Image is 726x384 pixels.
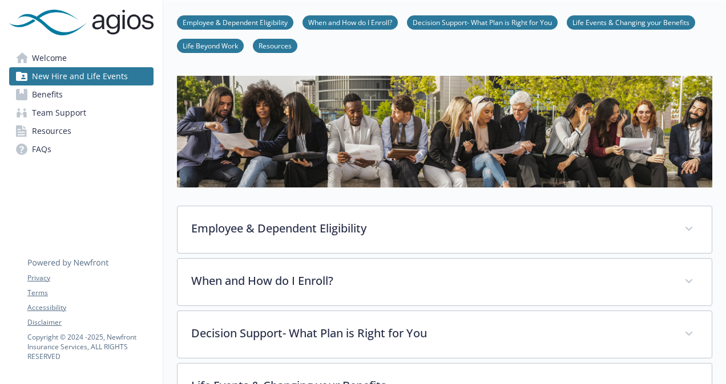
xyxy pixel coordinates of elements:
[9,85,154,104] a: Benefits
[32,67,128,85] span: New Hire and Life Events
[9,49,154,67] a: Welcome
[178,206,712,253] div: Employee & Dependent Eligibility
[32,85,63,104] span: Benefits
[9,122,154,140] a: Resources
[191,272,671,289] p: When and How do I Enroll?
[32,49,67,67] span: Welcome
[302,17,398,27] a: When and How do I Enroll?
[567,17,695,27] a: Life Events & Changing your Benefits
[177,76,712,187] img: new hire page banner
[32,122,71,140] span: Resources
[27,303,153,313] a: Accessibility
[32,140,51,158] span: FAQs
[253,40,297,51] a: Resources
[191,220,671,237] p: Employee & Dependent Eligibility
[407,17,558,27] a: Decision Support- What Plan is Right for You
[9,140,154,158] a: FAQs
[177,40,244,51] a: Life Beyond Work
[32,104,86,122] span: Team Support
[177,17,293,27] a: Employee & Dependent Eligibility
[9,104,154,122] a: Team Support
[27,273,153,283] a: Privacy
[27,288,153,298] a: Terms
[191,325,671,342] p: Decision Support- What Plan is Right for You
[9,67,154,85] a: New Hire and Life Events
[178,259,712,305] div: When and How do I Enroll?
[27,332,153,361] p: Copyright © 2024 - 2025 , Newfront Insurance Services, ALL RIGHTS RESERVED
[27,317,153,328] a: Disclaimer
[178,311,712,358] div: Decision Support- What Plan is Right for You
